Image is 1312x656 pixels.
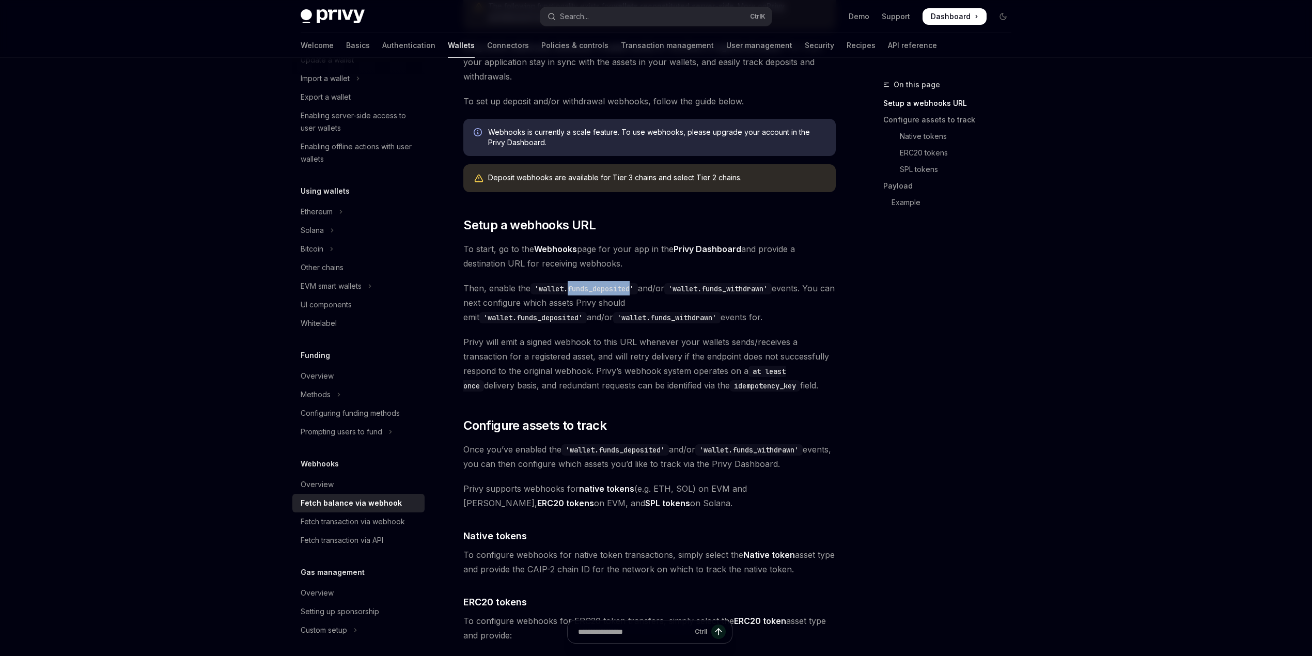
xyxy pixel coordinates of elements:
[883,178,1020,194] a: Payload
[537,498,594,508] strong: ERC20 tokens
[292,475,425,494] a: Overview
[883,128,1020,145] a: Native tokens
[931,11,971,22] span: Dashboard
[301,206,333,218] div: Ethereum
[613,312,721,323] code: 'wallet.funds_withdrawn'
[463,94,836,108] span: To set up deposit and/or withdrawal webhooks, follow the guide below.
[463,529,527,543] span: Native tokens
[301,91,351,103] div: Export a wallet
[292,258,425,277] a: Other chains
[923,8,987,25] a: Dashboard
[301,388,331,401] div: Methods
[301,140,418,165] div: Enabling offline actions with user wallets
[292,621,425,639] button: Toggle Custom setup section
[674,244,741,255] a: Privy Dashboard
[540,7,772,26] button: Open search
[301,370,334,382] div: Overview
[301,280,362,292] div: EVM smart wallets
[301,317,337,330] div: Whitelabel
[292,367,425,385] a: Overview
[578,620,691,643] input: Ask a question...
[301,33,334,58] a: Welcome
[301,478,334,491] div: Overview
[292,512,425,531] a: Fetch transaction via webhook
[487,33,529,58] a: Connectors
[301,110,418,134] div: Enabling server-side access to user wallets
[292,314,425,333] a: Whitelabel
[474,174,484,184] svg: Warning
[463,548,836,576] span: To configure webhooks for native token transactions, simply select the asset type and provide the...
[292,202,425,221] button: Toggle Ethereum section
[541,33,608,58] a: Policies & controls
[292,277,425,295] button: Toggle EVM smart wallets section
[888,33,937,58] a: API reference
[734,616,786,626] strong: ERC20 token
[301,516,405,528] div: Fetch transaction via webhook
[463,442,836,471] span: Once you’ve enabled the and/or events, you can then configure which assets you’d like to track vi...
[621,33,714,58] a: Transaction management
[292,221,425,240] button: Toggle Solana section
[292,494,425,512] a: Fetch balance via webhook
[301,426,382,438] div: Prompting users to fund
[301,624,347,636] div: Custom setup
[463,595,527,609] span: ERC20 tokens
[292,106,425,137] a: Enabling server-side access to user wallets
[301,224,324,237] div: Solana
[301,185,350,197] h5: Using wallets
[561,444,669,456] code: 'wallet.funds_deposited'
[463,281,836,324] span: Then, enable the and/or events. You can next configure which assets Privy should emit and/or even...
[301,566,365,579] h5: Gas management
[805,33,834,58] a: Security
[530,283,638,294] code: 'wallet.funds_deposited'
[292,404,425,423] a: Configuring funding methods
[292,88,425,106] a: Export a wallet
[292,69,425,88] button: Toggle Import a wallet section
[894,79,940,91] span: On this page
[883,145,1020,161] a: ERC20 tokens
[883,194,1020,211] a: Example
[448,33,475,58] a: Wallets
[292,531,425,550] a: Fetch transaction via API
[849,11,869,22] a: Demo
[479,312,587,323] code: 'wallet.funds_deposited'
[301,407,400,419] div: Configuring funding methods
[463,335,836,393] span: Privy will emit a signed webhook to this URL whenever your wallets sends/receives a transaction f...
[301,9,365,24] img: dark logo
[301,605,379,618] div: Setting up sponsorship
[301,587,334,599] div: Overview
[463,242,836,271] span: To start, go to the page for your app in the and provide a destination URL for receiving webhooks.
[883,161,1020,178] a: SPL tokens
[292,385,425,404] button: Toggle Methods section
[664,283,772,294] code: 'wallet.funds_withdrawn'
[292,295,425,314] a: UI components
[292,137,425,168] a: Enabling offline actions with user wallets
[301,261,343,274] div: Other chains
[711,624,726,639] button: Send message
[474,128,484,138] svg: Info
[882,11,910,22] a: Support
[726,33,792,58] a: User management
[750,12,766,21] span: Ctrl K
[301,534,383,546] div: Fetch transaction via API
[695,444,803,456] code: 'wallet.funds_withdrawn'
[301,458,339,470] h5: Webhooks
[463,614,836,643] span: To configure webhooks for ERC20 token transfers, simply select the asset type and provide:
[883,95,1020,112] a: Setup a webhooks URL
[346,33,370,58] a: Basics
[292,240,425,258] button: Toggle Bitcoin section
[292,602,425,621] a: Setting up sponsorship
[645,498,690,508] strong: SPL tokens
[292,584,425,602] a: Overview
[534,244,577,254] strong: Webhooks
[292,423,425,441] button: Toggle Prompting users to fund section
[301,243,323,255] div: Bitcoin
[463,481,836,510] span: Privy supports webhooks for (e.g. ETH, SOL) on EVM and [PERSON_NAME], on EVM, and on Solana.
[463,217,596,233] span: Setup a webhooks URL
[847,33,876,58] a: Recipes
[579,483,634,494] strong: native tokens
[301,349,330,362] h5: Funding
[730,380,800,392] code: idempotency_key
[301,299,352,311] div: UI components
[995,8,1011,25] button: Toggle dark mode
[301,497,402,509] div: Fetch balance via webhook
